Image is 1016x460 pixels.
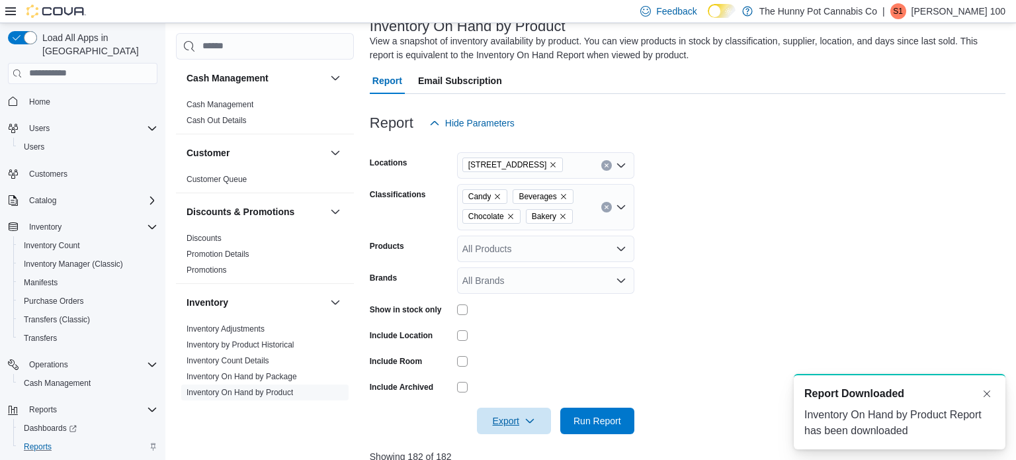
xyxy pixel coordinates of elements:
[187,372,297,381] a: Inventory On Hand by Package
[187,205,325,218] button: Discounts & Promotions
[327,145,343,161] button: Customer
[327,295,343,310] button: Inventory
[187,233,222,244] span: Discounts
[372,68,402,94] span: Report
[24,142,44,152] span: Users
[370,382,433,392] label: Include Archived
[759,3,877,19] p: The Hunny Pot Cannabis Co
[187,388,293,397] a: Inventory On Hand by Product
[3,119,163,138] button: Users
[19,238,85,253] a: Inventory Count
[370,356,422,367] label: Include Room
[616,244,626,254] button: Open list of options
[29,222,62,232] span: Inventory
[187,371,297,382] span: Inventory On Hand by Package
[462,209,521,224] span: Chocolate
[493,193,501,201] button: Remove Candy from selection in this group
[29,195,56,206] span: Catalog
[24,93,157,110] span: Home
[13,138,163,156] button: Users
[37,31,157,58] span: Load All Apps in [GEOGRAPHIC_DATA]
[507,212,515,220] button: Remove Chocolate from selection in this group
[24,296,84,306] span: Purchase Orders
[24,423,77,434] span: Dashboards
[187,116,247,125] a: Cash Out Details
[19,420,157,436] span: Dashboards
[176,97,354,134] div: Cash Management
[616,160,626,171] button: Open list of options
[13,419,163,437] a: Dashboards
[19,275,157,291] span: Manifests
[29,169,67,179] span: Customers
[187,404,267,413] a: Inventory Transactions
[616,275,626,286] button: Open list of options
[187,146,230,160] h3: Customer
[187,174,247,185] span: Customer Queue
[187,71,269,85] h3: Cash Management
[616,202,626,212] button: Open list of options
[3,355,163,374] button: Operations
[560,193,568,201] button: Remove Beverages from selection in this group
[468,190,491,203] span: Candy
[29,97,50,107] span: Home
[3,164,163,183] button: Customers
[13,255,163,273] button: Inventory Manager (Classic)
[187,355,269,366] span: Inventory Count Details
[19,293,89,309] a: Purchase Orders
[19,312,95,328] a: Transfers (Classic)
[656,5,697,18] span: Feedback
[13,374,163,392] button: Cash Management
[370,304,442,315] label: Show in stock only
[24,219,157,235] span: Inventory
[519,190,556,203] span: Beverages
[19,439,57,455] a: Reports
[893,3,903,19] span: S1
[370,34,999,62] div: View a snapshot of inventory availability by product. You can view products in stock by classific...
[370,273,397,283] label: Brands
[573,414,621,428] span: Run Report
[187,324,265,334] span: Inventory Adjustments
[19,375,96,391] a: Cash Management
[24,402,157,418] span: Reports
[187,175,247,184] a: Customer Queue
[24,357,73,373] button: Operations
[24,219,67,235] button: Inventory
[24,193,62,208] button: Catalog
[187,340,294,350] span: Inventory by Product Historical
[187,205,294,218] h3: Discounts & Promotions
[187,324,265,334] a: Inventory Adjustments
[468,210,504,223] span: Chocolate
[370,19,566,34] h3: Inventory On Hand by Product
[19,330,157,346] span: Transfers
[19,293,157,309] span: Purchase Orders
[187,265,227,275] a: Promotions
[3,191,163,210] button: Catalog
[468,158,547,171] span: [STREET_ADDRESS]
[370,189,426,200] label: Classifications
[549,161,557,169] button: Remove 400 Pacific Ave from selection in this group
[462,189,508,204] span: Candy
[187,356,269,365] a: Inventory Count Details
[24,120,157,136] span: Users
[187,296,325,309] button: Inventory
[187,249,249,259] span: Promotion Details
[19,375,157,391] span: Cash Management
[24,94,56,110] a: Home
[19,238,157,253] span: Inventory Count
[19,439,157,455] span: Reports
[3,218,163,236] button: Inventory
[3,92,163,111] button: Home
[29,359,68,370] span: Operations
[19,275,63,291] a: Manifests
[24,166,73,182] a: Customers
[24,277,58,288] span: Manifests
[560,408,634,434] button: Run Report
[13,329,163,347] button: Transfers
[911,3,1005,19] p: [PERSON_NAME] 100
[477,408,551,434] button: Export
[24,402,62,418] button: Reports
[187,296,228,309] h3: Inventory
[176,171,354,193] div: Customer
[187,387,293,398] span: Inventory On Hand by Product
[29,404,57,415] span: Reports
